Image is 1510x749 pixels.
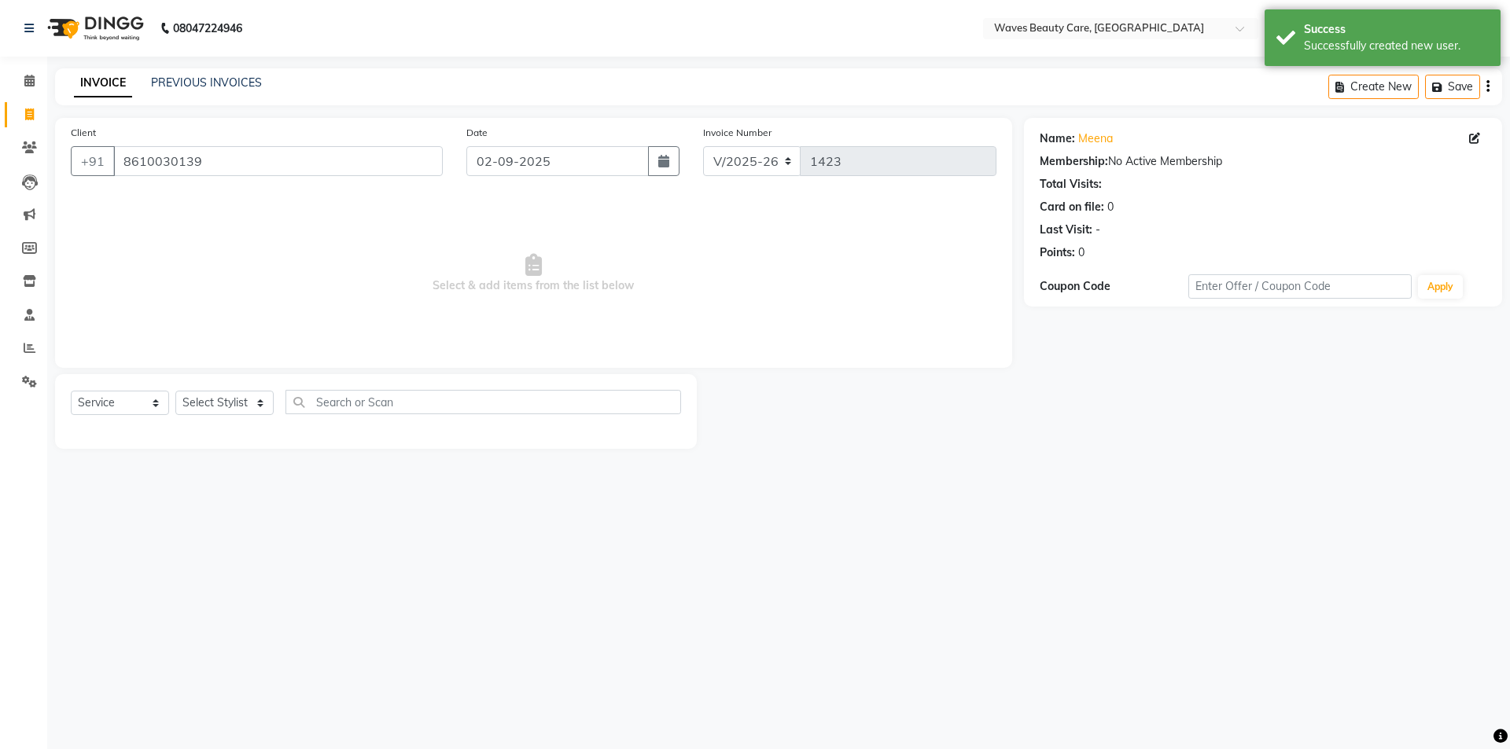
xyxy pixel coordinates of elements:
button: Create New [1328,75,1419,99]
div: Successfully created new user. [1304,38,1489,54]
button: +91 [71,146,115,176]
b: 08047224946 [173,6,242,50]
img: logo [40,6,148,50]
div: 0 [1078,244,1085,261]
a: PREVIOUS INVOICES [151,75,262,90]
div: Last Visit: [1040,222,1092,238]
div: Card on file: [1040,199,1104,215]
div: Name: [1040,130,1075,147]
div: 0 [1107,199,1114,215]
input: Search or Scan [285,390,681,414]
button: Save [1425,75,1480,99]
input: Search by Name/Mobile/Email/Code [113,146,443,176]
button: Apply [1418,275,1463,299]
input: Enter Offer / Coupon Code [1188,274,1412,299]
div: - [1096,222,1100,238]
div: Total Visits: [1040,176,1102,193]
a: INVOICE [74,69,132,97]
div: Points: [1040,244,1075,261]
div: Membership: [1040,153,1108,170]
div: No Active Membership [1040,153,1486,170]
label: Date [466,126,488,140]
div: Success [1304,21,1489,38]
label: Client [71,126,96,140]
a: Meena [1078,130,1113,147]
div: Coupon Code [1040,278,1188,295]
span: Select & add items from the list below [71,195,996,352]
label: Invoice Number [703,126,772,140]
